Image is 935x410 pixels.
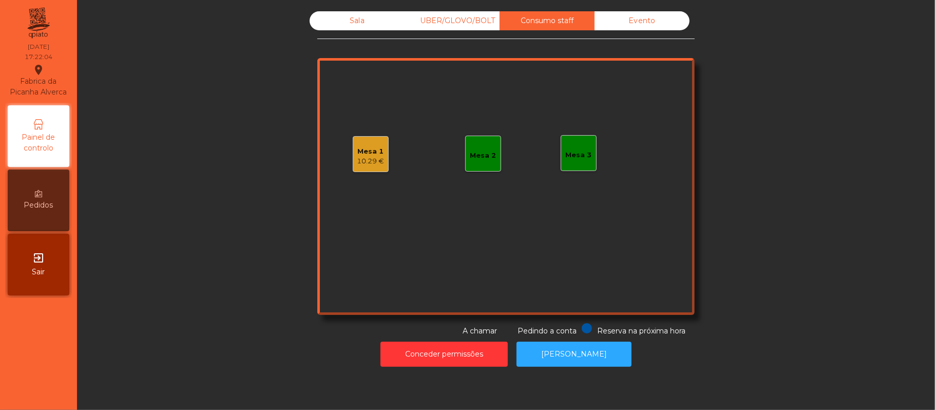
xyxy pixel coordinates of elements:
[566,150,592,160] div: Mesa 3
[25,52,52,62] div: 17:22:04
[470,151,497,161] div: Mesa 2
[597,326,685,336] span: Reserva na próxima hora
[8,64,69,98] div: Fabrica da Picanha Alverca
[26,5,51,41] img: qpiato
[380,342,508,367] button: Conceder permissões
[10,132,67,154] span: Painel de controlo
[24,200,53,211] span: Pedidos
[500,11,595,30] div: Consumo staff
[518,326,577,336] span: Pedindo a conta
[310,11,405,30] div: Sala
[517,342,632,367] button: [PERSON_NAME]
[28,42,49,51] div: [DATE]
[357,156,385,166] div: 10.29 €
[32,252,45,264] i: exit_to_app
[32,64,45,76] i: location_on
[357,146,385,157] div: Mesa 1
[405,11,500,30] div: UBER/GLOVO/BOLT
[463,326,497,336] span: A chamar
[32,267,45,277] span: Sair
[595,11,690,30] div: Evento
